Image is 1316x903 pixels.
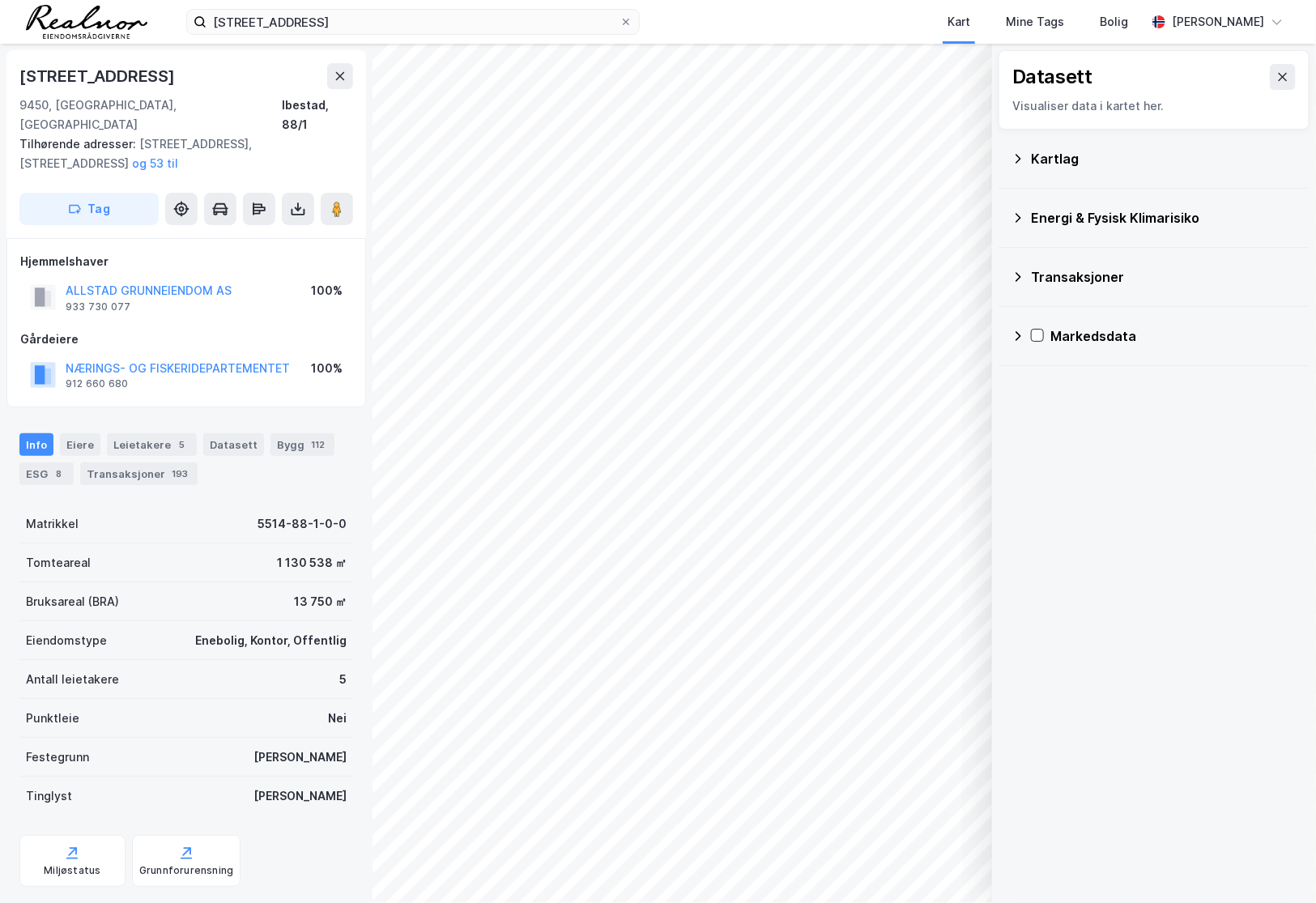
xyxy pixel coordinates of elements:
[20,252,352,271] div: Hjemmelshaver
[66,300,130,313] div: 933 730 077
[1012,64,1092,90] div: Datasett
[107,433,197,456] div: Leietakere
[948,12,970,32] div: Kart
[174,437,190,453] div: 5
[19,96,282,134] div: 9450, [GEOGRAPHIC_DATA], [GEOGRAPHIC_DATA]
[308,437,328,453] div: 112
[1235,825,1316,903] div: Kontrollprogram for chat
[1031,267,1297,287] div: Transaksjoner
[258,514,347,534] div: 5514-88-1-0-0
[328,709,347,728] div: Nei
[1235,825,1316,903] iframe: Chat Widget
[20,330,352,349] div: Gårdeiere
[26,709,79,728] div: Punktleie
[203,433,264,456] div: Datasett
[1012,96,1296,116] div: Visualiser data i kartet her.
[66,377,128,390] div: 912 660 680
[1006,12,1064,32] div: Mine Tags
[19,193,159,225] button: Tag
[44,864,100,877] div: Miljøstatus
[1031,149,1297,168] div: Kartlag
[311,359,343,378] div: 100%
[195,631,347,650] div: Enebolig, Kontor, Offentlig
[139,864,233,877] div: Grunnforurensning
[26,786,72,806] div: Tinglyst
[277,553,347,573] div: 1 130 538 ㎡
[339,670,347,689] div: 5
[19,63,178,89] div: [STREET_ADDRESS]
[60,433,100,456] div: Eiere
[19,137,139,151] span: Tilhørende adresser:
[282,96,353,134] div: Ibestad, 88/1
[19,433,53,456] div: Info
[26,592,119,611] div: Bruksareal (BRA)
[51,466,67,482] div: 8
[26,631,107,650] div: Eiendomstype
[80,462,198,485] div: Transaksjoner
[19,462,74,485] div: ESG
[1031,208,1297,228] div: Energi & Fysisk Klimarisiko
[19,134,340,173] div: [STREET_ADDRESS], [STREET_ADDRESS]
[253,748,347,767] div: [PERSON_NAME]
[294,592,347,611] div: 13 750 ㎡
[1100,12,1128,32] div: Bolig
[253,786,347,806] div: [PERSON_NAME]
[26,670,119,689] div: Antall leietakere
[311,281,343,300] div: 100%
[26,5,147,39] img: realnor-logo.934646d98de889bb5806.png
[1172,12,1264,32] div: [PERSON_NAME]
[26,553,91,573] div: Tomteareal
[26,748,89,767] div: Festegrunn
[207,10,620,34] input: Søk på adresse, matrikkel, gårdeiere, leietakere eller personer
[1050,326,1297,346] div: Markedsdata
[26,514,79,534] div: Matrikkel
[270,433,334,456] div: Bygg
[168,466,191,482] div: 193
